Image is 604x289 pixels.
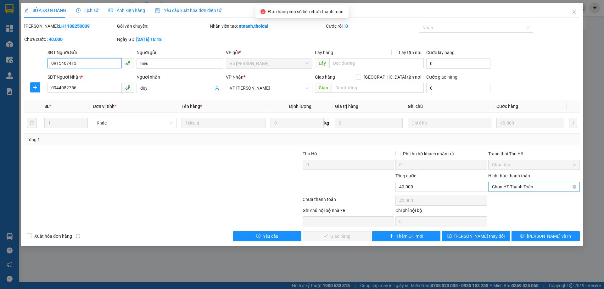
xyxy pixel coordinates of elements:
[396,233,423,240] span: Thêm ĐH mới
[226,75,243,80] span: VP Nhận
[496,104,518,109] span: Cước hàng
[573,185,576,189] span: close-circle
[302,196,395,207] div: Chưa thanh toán
[335,104,358,109] span: Giá trị hàng
[6,5,57,25] strong: CÔNG TY TNHH DỊCH VỤ DU LỊCH THỜI ĐẠI
[117,36,209,43] div: Ngày GD:
[230,83,309,93] span: VP Nguyễn Quốc Trị
[527,233,571,240] span: [PERSON_NAME] và In
[136,37,162,42] b: [DATE] 16:18
[361,74,424,81] span: [GEOGRAPHIC_DATA] tận nơi
[2,22,3,54] img: logo
[125,60,130,65] span: phone
[137,49,223,56] div: Người gửi
[263,233,278,240] span: Yêu cầu
[492,182,576,192] span: Chọn HT Thanh Toán
[492,160,576,170] span: Chưa thu
[48,49,134,56] div: SĐT Người Gửi
[303,151,317,156] span: Thu Hộ
[268,9,343,14] span: Đơn hàng còn số tiền chưa thanh toán
[215,86,220,91] span: user-add
[230,59,309,68] span: Vp Lê Hoàn
[260,9,266,14] span: close-circle
[488,173,530,178] label: Hình thức thanh toán
[426,75,457,80] label: Cước giao hàng
[59,24,90,29] b: LH1108250039
[24,36,116,43] div: Chưa cước :
[315,58,329,68] span: Lấy
[76,234,80,238] span: info-circle
[335,118,403,128] input: 0
[76,8,81,13] span: clock-circle
[389,234,394,239] span: plus
[155,8,160,13] img: icon
[117,23,209,30] div: Gói vận chuyển:
[345,24,348,29] b: 0
[326,23,417,30] div: Cước rồi :
[400,150,456,157] span: Phí thu hộ khách nhận trả
[447,234,452,239] span: save
[315,50,333,55] span: Lấy hàng
[569,118,577,128] button: plus
[303,207,394,216] div: Ghi chú nội bộ nhà xe
[442,231,510,241] button: save[PERSON_NAME] thay đổi
[27,118,37,128] button: delete
[93,104,116,109] span: Đơn vị tính
[48,74,134,81] div: SĐT Người Nhận
[372,231,440,241] button: plusThêm ĐH mới
[426,83,490,93] input: Cước giao hàng
[155,8,221,13] span: Yêu cầu xuất hóa đơn điện tử
[454,233,505,240] span: [PERSON_NAME] thay đổi
[27,136,233,143] div: Tổng: 1
[256,234,260,239] span: exclamation-circle
[125,85,130,90] span: phone
[24,8,66,13] span: SỬA ĐƠN HÀNG
[315,75,335,80] span: Giao hàng
[496,118,564,128] input: 0
[405,100,494,113] th: Ghi chú
[210,23,325,30] div: Nhân viên tạo:
[4,27,59,49] span: Chuyển phát nhanh: [GEOGRAPHIC_DATA] - [GEOGRAPHIC_DATA]
[226,49,312,56] div: VP gửi
[182,104,202,109] span: Tên hàng
[239,24,268,29] b: ntnanh.thoidai
[44,104,49,109] span: SL
[315,83,332,93] span: Giao
[97,118,173,128] span: Khác
[426,58,490,69] input: Cước lấy hàng
[512,231,580,241] button: printer[PERSON_NAME] và In
[49,37,63,42] b: 40.000
[289,104,311,109] span: Định lượng
[59,42,107,49] span: 31NQT1208250068
[109,8,145,13] span: Ảnh kiện hàng
[332,83,424,93] input: Dọc đường
[572,9,577,14] span: close
[303,231,371,241] button: checkGiao hàng
[30,82,40,92] button: plus
[233,231,301,241] button: exclamation-circleYêu cầu
[520,234,524,239] span: printer
[24,8,29,13] span: edit
[395,207,487,216] div: Chi phí nội bộ
[565,3,583,21] button: Close
[324,118,330,128] span: kg
[76,8,98,13] span: Lịch sử
[24,23,116,30] div: [PERSON_NAME]:
[396,49,424,56] span: Lấy tận nơi
[109,8,113,13] span: picture
[32,233,75,240] span: Xuất hóa đơn hàng
[31,85,40,90] span: plus
[182,118,265,128] input: VD: Bàn, Ghế
[408,118,491,128] input: Ghi Chú
[395,173,416,178] span: Tổng cước
[137,74,223,81] div: Người nhận
[426,50,455,55] label: Cước lấy hàng
[488,150,580,157] div: Trạng thái Thu Hộ
[329,58,424,68] input: Dọc đường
